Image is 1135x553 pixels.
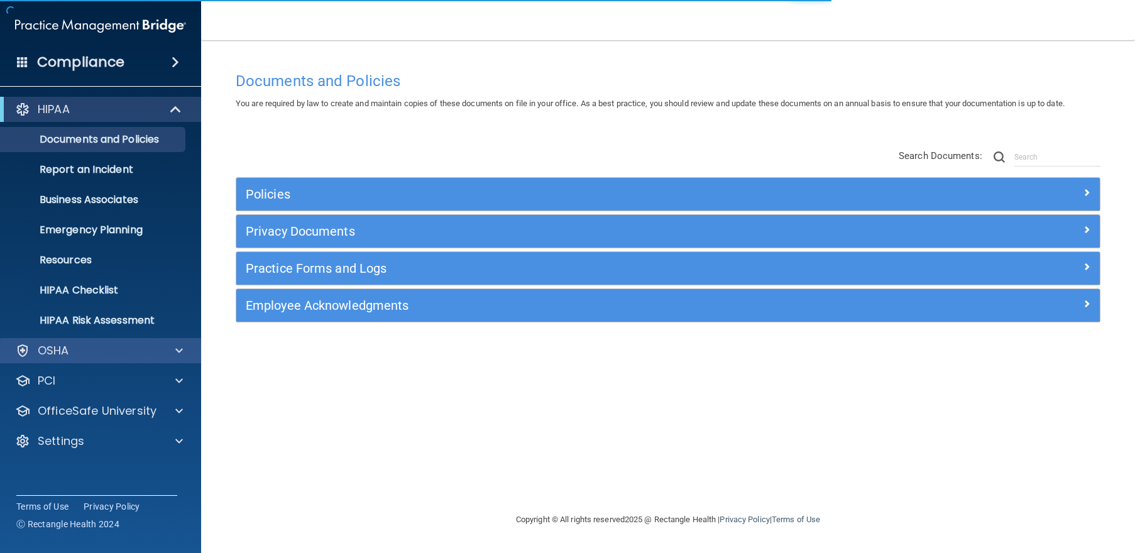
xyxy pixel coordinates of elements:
[246,221,1090,241] a: Privacy Documents
[8,163,180,176] p: Report an Incident
[8,254,180,266] p: Resources
[15,102,182,117] a: HIPAA
[994,151,1005,163] img: ic-search.3b580494.png
[246,298,875,312] h5: Employee Acknowledgments
[38,102,70,117] p: HIPAA
[38,403,156,419] p: OfficeSafe University
[246,187,875,201] h5: Policies
[439,500,897,540] div: Copyright © All rights reserved 2025 @ Rectangle Health | |
[38,343,69,358] p: OSHA
[38,434,84,449] p: Settings
[236,99,1065,108] span: You are required by law to create and maintain copies of these documents on file in your office. ...
[15,13,186,38] img: PMB logo
[246,224,875,238] h5: Privacy Documents
[720,515,769,524] a: Privacy Policy
[1014,148,1100,167] input: Search
[246,258,1090,278] a: Practice Forms and Logs
[8,314,180,327] p: HIPAA Risk Assessment
[15,403,183,419] a: OfficeSafe University
[8,133,180,146] p: Documents and Policies
[8,224,180,236] p: Emergency Planning
[236,73,1100,89] h4: Documents and Policies
[38,373,55,388] p: PCI
[84,500,140,513] a: Privacy Policy
[16,518,119,530] span: Ⓒ Rectangle Health 2024
[899,150,982,162] span: Search Documents:
[8,284,180,297] p: HIPAA Checklist
[37,53,124,71] h4: Compliance
[16,500,69,513] a: Terms of Use
[15,434,183,449] a: Settings
[15,343,183,358] a: OSHA
[246,261,875,275] h5: Practice Forms and Logs
[15,373,183,388] a: PCI
[246,184,1090,204] a: Policies
[246,295,1090,315] a: Employee Acknowledgments
[8,194,180,206] p: Business Associates
[772,515,820,524] a: Terms of Use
